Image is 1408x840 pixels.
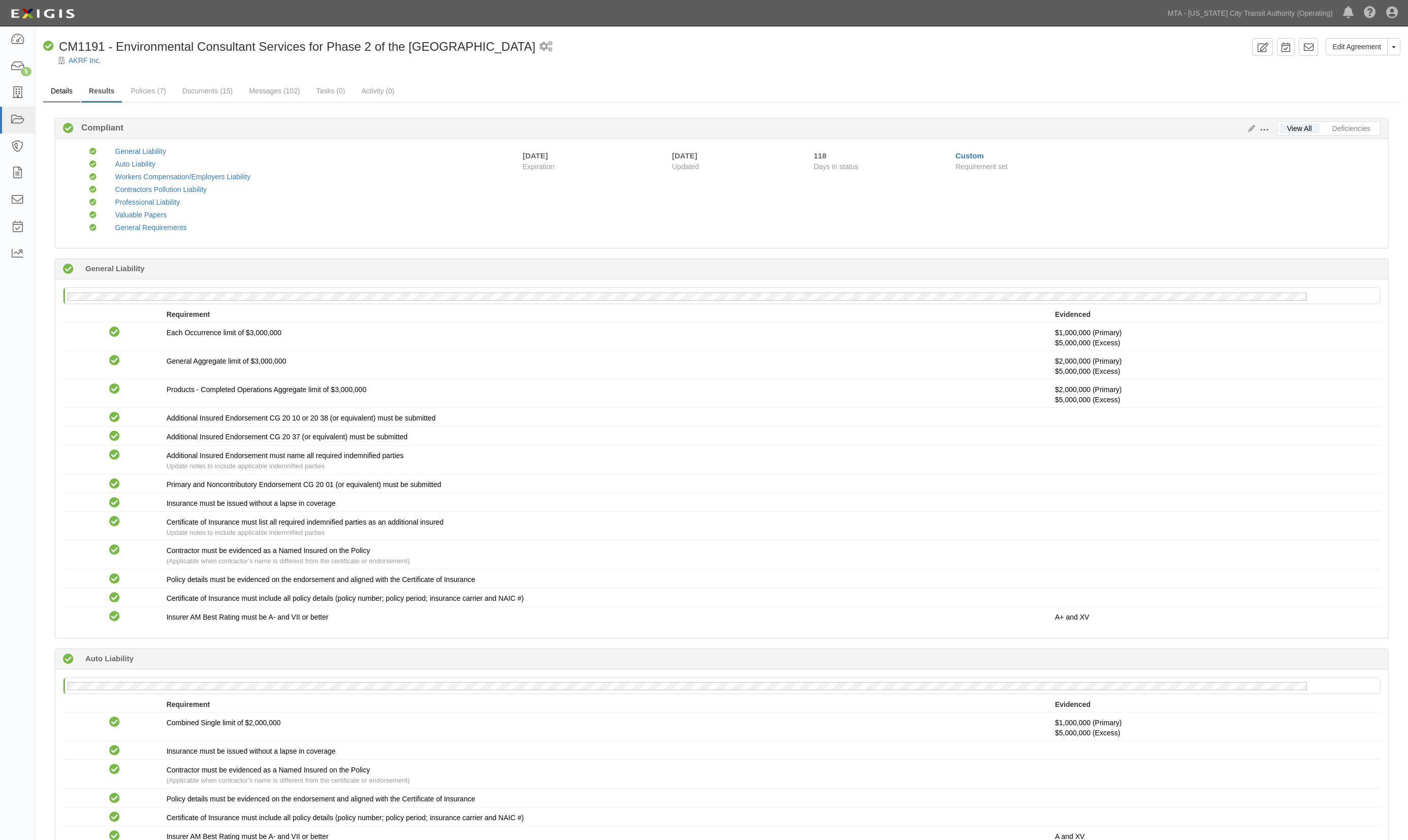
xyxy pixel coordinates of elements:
a: General Requirements [115,223,187,232]
span: Each Occurrence limit of $3,000,000 [167,329,281,337]
i: Compliant [63,123,74,134]
i: Compliant [89,224,97,232]
i: Compliant [109,450,120,461]
p: $2,000,000 (Primary) [1055,356,1373,376]
b: Compliant [74,122,123,134]
div: [DATE] [523,150,548,161]
i: Compliant [109,545,120,556]
a: Details [43,81,80,103]
span: Policy details must be evidenced on the endorsement and aligned with the Certificate of Insurance [167,575,475,584]
span: Primary and Noncontributory Endorsement CG 20 01 (or equivalent) must be submitted [167,480,441,489]
span: Additional Insured Endorsement CG 20 10 or 20 38 (or equivalent) must be submitted [167,414,436,422]
i: Compliant [89,212,97,219]
a: Professional Liability [115,198,180,206]
i: Compliant [109,793,120,804]
i: Compliant [109,327,120,338]
img: logo-5460c22ac91f19d4615b14bd174203de0afe785f0fc80cf4dbbc73dc1793850b.png [8,5,78,23]
i: Compliant [89,199,97,206]
a: MTA - [US_STATE] City Transit Authority (Operating) [1163,3,1338,23]
a: View All [1279,123,1320,134]
i: Compliant [109,356,120,366]
a: Activity (0) [354,81,402,101]
i: Compliant [43,41,54,52]
span: Contractor must be evidenced as a Named Insured on the Policy [167,766,370,774]
a: Messages (102) [241,81,307,101]
a: Custom [955,151,984,160]
span: Certificate of Insurance must include all policy details (policy number; policy period; insurance... [167,594,524,602]
a: Auto Liability [115,160,155,168]
span: Policy details must be evidenced on the endorsement and aligned with the Certificate of Insurance [167,795,475,803]
i: Compliant [89,186,97,193]
div: Since 06/12/2025 [814,150,948,161]
i: Compliant [109,593,120,603]
a: Documents (15) [175,81,241,101]
b: Auto Liability [85,653,134,664]
p: $1,000,000 (Primary) [1055,328,1373,348]
span: (Applicable when contractor’s name is different from the certificate or endorsement) [167,557,410,565]
span: Additional Insured Endorsement must name all required indemnified parties [167,451,404,460]
i: 1 scheduled workflow [539,42,553,52]
strong: Evidenced [1055,310,1091,318]
p: $2,000,000 (Primary) [1055,384,1373,405]
span: Updated [672,163,699,171]
a: Contractors Pollution Liability [115,185,207,193]
strong: Requirement [167,700,210,708]
i: Compliant [89,161,97,168]
strong: Requirement [167,310,210,318]
a: AKRF Inc. [69,56,101,64]
span: Policy #03107319 Insurer: Allied World Assurance Co (U.S.) Inc. [1055,729,1120,737]
i: Compliant [109,574,120,585]
i: Compliant [109,812,120,823]
a: Workers Compensation/Employers Liability [115,173,251,181]
i: Help Center - Complianz [1364,7,1376,19]
span: Contractor must be evidenced as a Named Insured on the Policy [167,546,370,555]
a: General Liability [115,147,166,155]
i: Compliant [109,764,120,775]
i: Compliant [109,412,120,423]
span: CM1191 - Environmental Consultant Services for Phase 2 of the [GEOGRAPHIC_DATA] [59,40,535,53]
span: Insurance must be issued without a lapse in coverage [167,499,336,507]
span: (Applicable when contractor’s name is different from the certificate or endorsement) [167,777,410,784]
i: Compliant [109,479,120,490]
span: Combined Single limit of $2,000,000 [167,719,281,727]
span: General Aggregate limit of $3,000,000 [167,357,286,365]
b: General Liability [85,263,145,274]
a: Edit Results [1244,124,1255,133]
i: Compliant 118 days (since 06/12/2025) [63,654,74,665]
span: Update notes to include applicable indemnified parties [167,529,325,536]
a: Valuable Papers [115,211,167,219]
span: Products - Completed Operations Aggregate limit of $3,000,000 [167,385,367,394]
a: Results [81,81,122,103]
div: [DATE] [672,150,798,161]
span: Insurer AM Best Rating must be A- and VII or better [167,613,329,621]
span: Certificate of Insurance must include all policy details (policy number; policy period; insurance... [167,814,524,822]
i: Compliant [109,384,120,395]
span: Policy #03107319 Insurer: Allied World Assurance Co (U.S.) Inc. [1055,367,1120,375]
a: Tasks (0) [309,81,353,101]
span: Requirement set [955,163,1008,171]
div: CM1191 - Environmental Consultant Services for Phase 2 of the Second Avenue Subway [43,38,535,55]
span: Certificate of Insurance must list all required indemnified parties as an additional insured [167,518,444,526]
i: Compliant [89,174,97,181]
i: Compliant 118 days (since 06/12/2025) [63,264,74,275]
i: Compliant [109,516,120,527]
span: Policy #03107319 Insurer: Allied World Assurance Co (U.S.) Inc. [1055,396,1120,404]
span: Update notes to include applicable indemnified parties [167,462,325,470]
span: Days in status [814,163,858,171]
i: Compliant [109,611,120,622]
strong: Evidenced [1055,700,1091,708]
i: Compliant [89,148,97,155]
p: $1,000,000 (Primary) [1055,718,1373,738]
i: Compliant [109,431,120,442]
span: Policy #03107319 Insurer: Allied World Assurance Co (U.S.) Inc. [1055,339,1120,347]
i: Compliant [109,717,120,728]
span: Insurance must be issued without a lapse in coverage [167,747,336,755]
a: Deficiencies [1325,123,1378,134]
i: Compliant [109,498,120,508]
a: Policies (7) [123,81,173,101]
i: Compliant [109,746,120,756]
div: 5 [21,67,31,76]
a: Edit Agreement [1326,38,1388,55]
span: Expiration [523,161,664,172]
p: A+ and XV [1055,612,1373,622]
